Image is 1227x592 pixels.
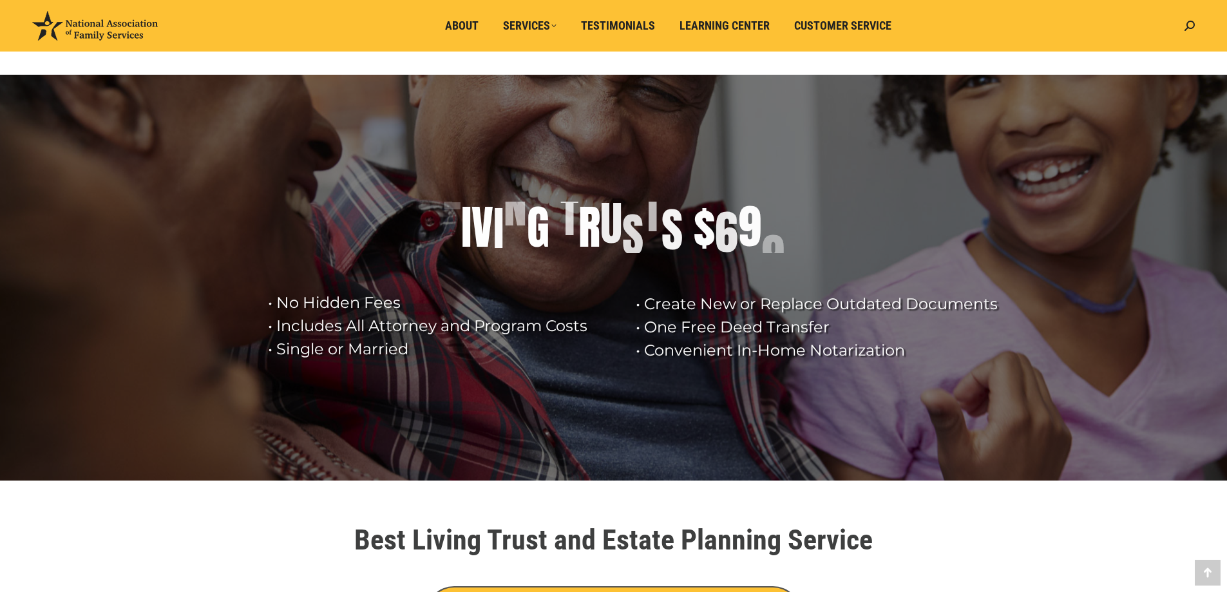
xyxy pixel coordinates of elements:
[578,202,600,253] div: R
[461,202,471,253] div: I
[572,14,664,38] a: Testimonials
[636,292,1009,362] rs-layer: • Create New or Replace Outdated Documents • One Free Deed Transfer • Convenient In-Home Notariza...
[661,204,683,256] div: S
[715,207,738,258] div: 6
[471,202,493,253] div: V
[527,202,549,253] div: G
[503,19,556,33] span: Services
[253,526,975,554] h1: Best Living Trust and Estate Planning Service
[600,198,622,249] div: U
[504,180,527,232] div: N
[436,14,488,38] a: About
[622,209,643,261] div: S
[680,19,770,33] span: Learning Center
[761,230,785,282] div: 9
[671,14,779,38] a: Learning Center
[643,186,661,238] div: T
[738,201,761,253] div: 9
[442,164,461,216] div: L
[581,19,655,33] span: Testimonials
[493,203,504,254] div: I
[560,190,578,242] div: T
[694,201,715,253] div: $
[794,19,891,33] span: Customer Service
[32,11,158,41] img: National Association of Family Services
[268,291,620,361] rs-layer: • No Hidden Fees • Includes All Attorney and Program Costs • Single or Married
[445,19,479,33] span: About
[785,14,900,38] a: Customer Service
